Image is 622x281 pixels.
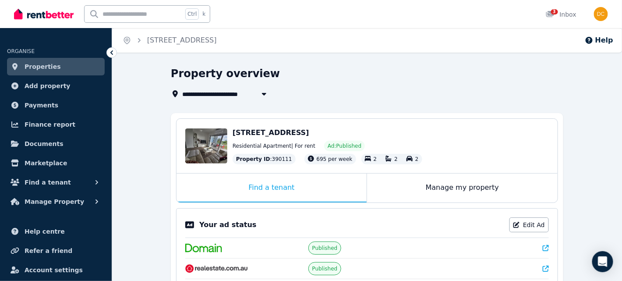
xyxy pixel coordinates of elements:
a: Payments [7,96,105,114]
span: Ctrl [185,8,199,20]
button: Help [585,35,613,46]
a: Properties [7,58,105,75]
span: Account settings [25,265,83,275]
button: Manage Property [7,193,105,210]
span: Find a tenant [25,177,71,188]
button: Find a tenant [7,174,105,191]
img: Dhiraj Chhetri [594,7,608,21]
h1: Property overview [171,67,280,81]
span: ORGANISE [7,48,35,54]
span: Published [312,245,338,252]
span: Published [312,265,338,272]
div: : 390111 [233,154,296,164]
a: Finance report [7,116,105,133]
img: RealEstate.com.au [185,264,248,273]
span: Documents [25,139,64,149]
span: Ad: Published [328,142,361,149]
span: Residential Apartment | For rent [233,142,315,149]
span: Properties [25,61,61,72]
a: [STREET_ADDRESS] [147,36,217,44]
span: Add property [25,81,71,91]
img: Domain.com.au [185,244,222,253]
div: Open Intercom Messenger [592,251,613,272]
span: Manage Property [25,196,84,207]
span: 2 [374,156,377,162]
span: 695 per week [317,156,353,162]
span: Payments [25,100,58,110]
span: [STREET_ADDRESS] [233,128,309,137]
a: Marketplace [7,154,105,172]
a: Add property [7,77,105,95]
p: Your ad status [199,220,256,230]
a: Account settings [7,261,105,279]
a: Documents [7,135,105,153]
span: Refer a friend [25,245,72,256]
div: Find a tenant [177,174,367,203]
a: Help centre [7,223,105,240]
span: 2 [394,156,398,162]
span: Property ID [236,156,270,163]
a: Edit Ad [509,217,549,232]
a: Refer a friend [7,242,105,260]
span: k [202,11,205,18]
span: 3 [551,9,558,14]
span: Marketplace [25,158,67,168]
div: Inbox [546,10,576,19]
div: Manage my property [367,174,558,203]
span: 2 [415,156,419,162]
nav: Breadcrumb [112,28,227,53]
img: RentBetter [14,7,74,21]
span: Finance report [25,119,75,130]
span: Help centre [25,226,65,237]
